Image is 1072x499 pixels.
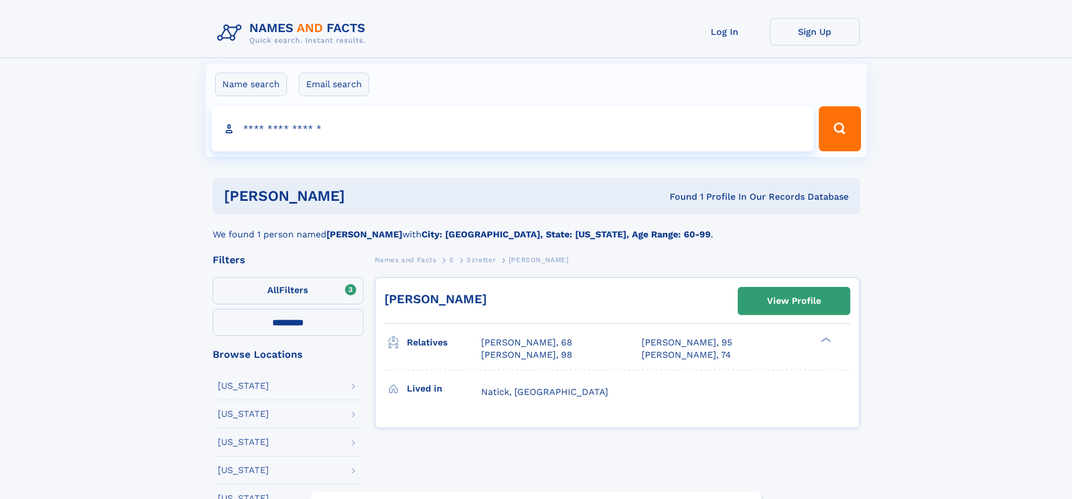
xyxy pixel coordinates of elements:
[213,18,375,48] img: Logo Names and Facts
[224,189,508,203] h1: [PERSON_NAME]
[407,333,481,352] h3: Relatives
[770,18,860,46] a: Sign Up
[212,106,814,151] input: search input
[215,73,287,96] label: Name search
[818,336,832,344] div: ❯
[509,256,569,264] span: [PERSON_NAME]
[481,386,608,397] span: Natick, [GEOGRAPHIC_DATA]
[407,379,481,398] h3: Lived in
[449,256,454,264] span: S
[326,229,402,240] b: [PERSON_NAME]
[819,106,860,151] button: Search Button
[481,349,572,361] a: [PERSON_NAME], 98
[213,255,364,265] div: Filters
[467,253,496,267] a: Szretter
[481,336,572,349] a: [PERSON_NAME], 68
[213,214,860,241] div: We found 1 person named with .
[218,466,269,475] div: [US_STATE]
[218,410,269,419] div: [US_STATE]
[467,256,496,264] span: Szretter
[218,381,269,390] div: [US_STATE]
[642,349,731,361] a: [PERSON_NAME], 74
[642,336,732,349] a: [PERSON_NAME], 95
[384,292,487,306] a: [PERSON_NAME]
[299,73,369,96] label: Email search
[767,288,821,314] div: View Profile
[421,229,711,240] b: City: [GEOGRAPHIC_DATA], State: [US_STATE], Age Range: 60-99
[507,191,849,203] div: Found 1 Profile In Our Records Database
[213,349,364,359] div: Browse Locations
[738,287,850,314] a: View Profile
[375,253,437,267] a: Names and Facts
[218,438,269,447] div: [US_STATE]
[267,285,279,295] span: All
[449,253,454,267] a: S
[213,277,364,304] label: Filters
[680,18,770,46] a: Log In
